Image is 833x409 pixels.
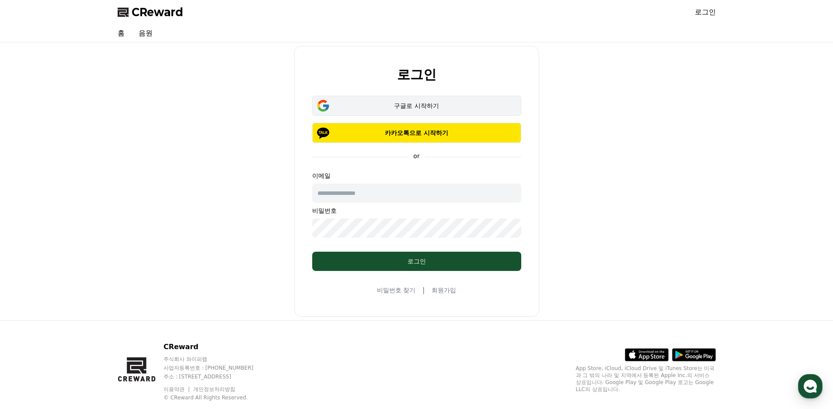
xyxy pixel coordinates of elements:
[28,290,33,297] span: 홈
[312,96,521,116] button: 구글로 시작하기
[325,101,509,110] div: 구글로 시작하기
[312,206,521,215] p: 비밀번호
[164,342,270,352] p: CReward
[58,277,113,299] a: 대화
[80,291,91,298] span: 대화
[397,67,436,82] h2: 로그인
[132,5,183,19] span: CReward
[576,365,716,393] p: App Store, iCloud, iCloud Drive 및 iTunes Store는 미국과 그 밖의 나라 및 지역에서 등록된 Apple Inc.의 서비스 상표입니다. Goo...
[164,373,270,380] p: 주소 : [STREET_ADDRESS]
[377,286,415,295] a: 비밀번호 찾기
[408,152,425,160] p: or
[164,386,191,392] a: 이용약관
[432,286,456,295] a: 회원가입
[164,364,270,371] p: 사업자등록번호 : [PHONE_NUMBER]
[695,7,716,17] a: 로그인
[325,128,509,137] p: 카카오톡으로 시작하기
[164,394,270,401] p: © CReward All Rights Reserved.
[111,24,132,42] a: 홈
[312,123,521,143] button: 카카오톡으로 시작하기
[3,277,58,299] a: 홈
[132,24,160,42] a: 음원
[113,277,168,299] a: 설정
[422,285,425,295] span: |
[193,386,235,392] a: 개인정보처리방침
[164,356,270,363] p: 주식회사 와이피랩
[135,290,146,297] span: 설정
[312,252,521,271] button: 로그인
[118,5,183,19] a: CReward
[312,171,521,180] p: 이메일
[330,257,504,266] div: 로그인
